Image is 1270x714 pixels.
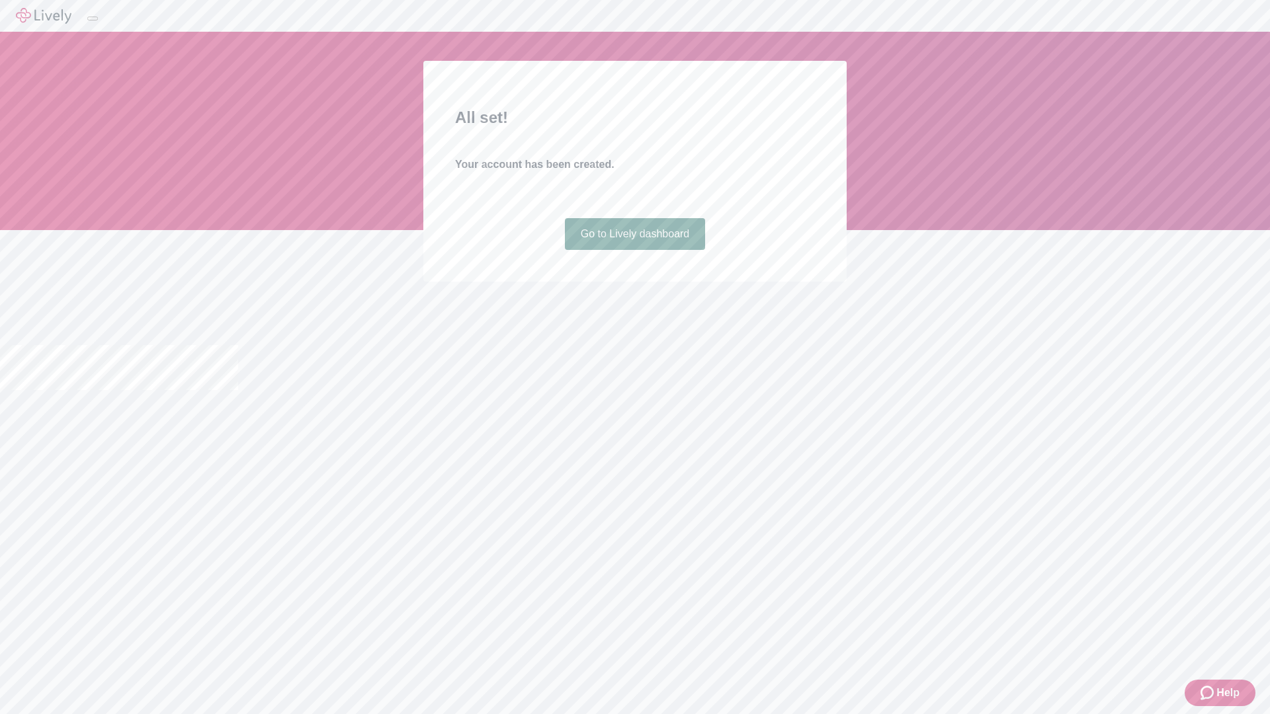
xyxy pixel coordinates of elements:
[455,157,815,173] h4: Your account has been created.
[565,218,706,250] a: Go to Lively dashboard
[1216,685,1240,701] span: Help
[16,8,71,24] img: Lively
[1201,685,1216,701] svg: Zendesk support icon
[455,106,815,130] h2: All set!
[1185,680,1255,706] button: Zendesk support iconHelp
[87,17,98,20] button: Log out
